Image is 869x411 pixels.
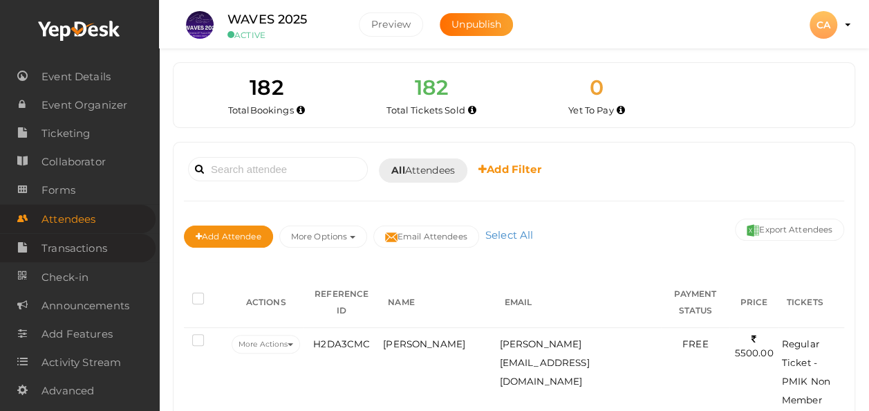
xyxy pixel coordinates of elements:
th: PRICE [729,277,778,328]
th: PAYMENT STATUS [661,277,729,328]
span: Add Features [41,320,113,348]
span: Total [228,104,294,116]
span: Event Details [41,63,111,91]
div: CA [810,11,837,39]
b: All [391,164,404,176]
span: 182 [250,75,283,100]
i: Total number of bookings [297,107,305,114]
span: [PERSON_NAME][EMAIL_ADDRESS][DOMAIN_NAME] [499,338,589,387]
span: Total Tickets Sold [386,104,465,116]
span: REFERENCE ID [315,289,368,316]
span: Regular Ticket - PMIK Non Member [782,338,830,405]
span: Event Organizer [41,91,127,119]
span: Bookings [250,104,294,116]
input: Search attendee [188,157,368,181]
button: Unpublish [440,13,513,36]
th: NAME [380,277,496,328]
span: [PERSON_NAME] [383,338,465,349]
img: S4WQAGVX_small.jpeg [186,11,214,39]
span: Ticketing [41,120,90,147]
span: 5500.00 [734,334,773,359]
span: Activity Stream [41,349,121,376]
span: Unpublish [451,18,501,30]
span: Collaborator [41,148,106,176]
span: Attendees [391,163,455,178]
i: Accepted and yet to make payment [617,107,625,114]
img: excel.svg [747,224,759,237]
small: ACTIVE [227,30,338,40]
th: ACTIONS [228,277,303,328]
span: Announcements [41,292,129,320]
span: Advanced [41,377,94,405]
i: Total number of tickets sold [468,107,476,114]
span: Transactions [41,235,107,262]
button: Export Attendees [735,219,844,241]
button: More Actions [232,335,300,354]
span: 0 [590,75,604,100]
label: WAVES 2025 [227,10,307,30]
span: H2DA3CMC [313,338,370,349]
span: FREE [682,338,709,349]
button: More Options [279,226,367,248]
th: TICKETS [778,277,845,328]
button: CA [805,10,841,39]
span: Yet To Pay [568,104,613,116]
a: Select All [482,228,536,241]
img: mail-filled.svg [385,231,398,244]
button: Email Attendees [373,226,479,248]
span: Attendees [41,205,95,233]
profile-pic: CA [810,19,837,31]
button: Preview [359,12,423,37]
span: Forms [41,176,75,204]
span: 182 [415,75,448,100]
button: Add Attendee [184,226,273,248]
b: Add Filter [478,163,541,176]
th: EMAIL [496,277,661,328]
span: Check-in [41,264,88,291]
